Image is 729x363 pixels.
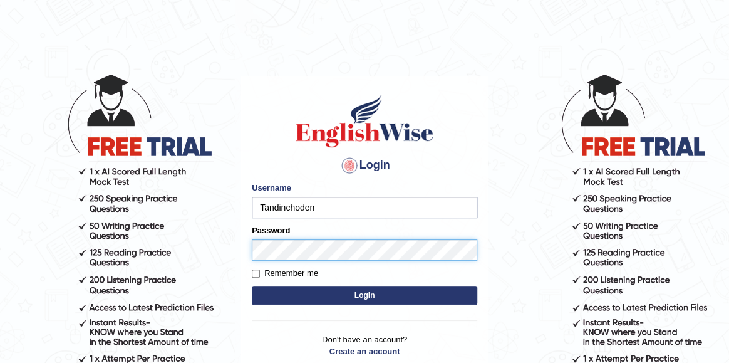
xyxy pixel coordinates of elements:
a: Create an account [252,345,477,357]
label: Username [252,182,291,194]
img: Logo of English Wise sign in for intelligent practice with AI [293,93,436,149]
button: Login [252,286,477,305]
label: Password [252,224,290,236]
input: Remember me [252,270,260,278]
label: Remember me [252,267,318,280]
h4: Login [252,155,477,176]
